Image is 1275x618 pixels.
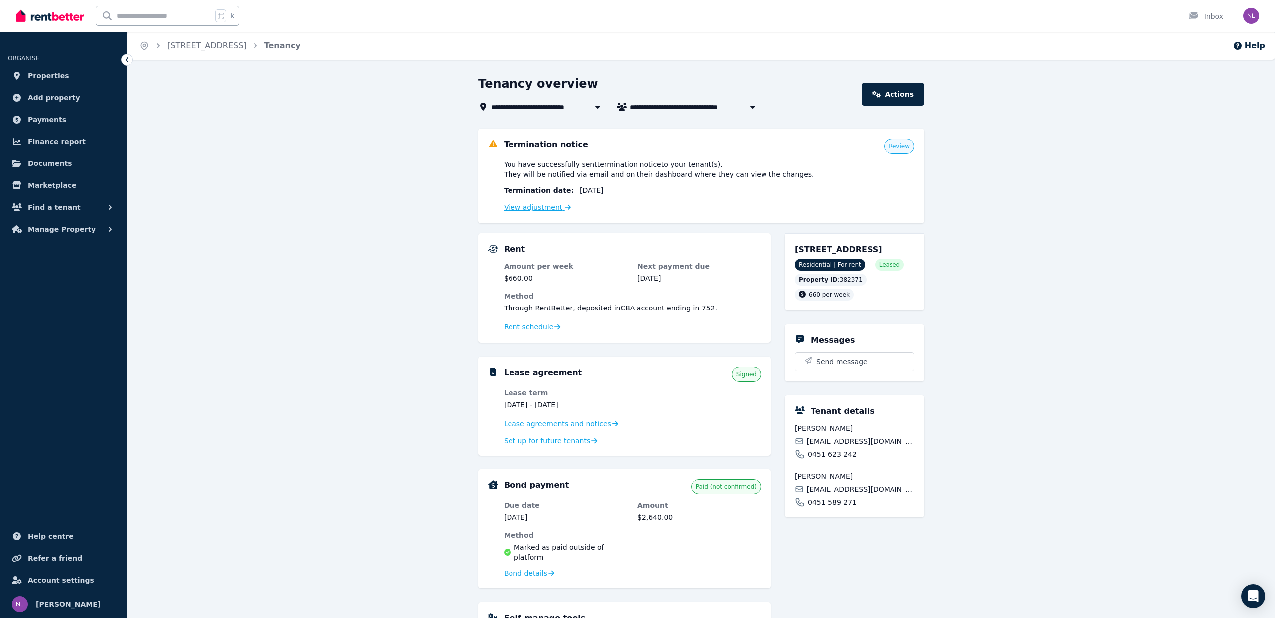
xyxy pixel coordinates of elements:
span: ORGANISE [8,55,39,62]
div: Open Intercom Messenger [1241,584,1265,608]
a: Lease agreements and notices [504,419,618,429]
a: Documents [8,154,119,173]
span: [DATE] [580,185,603,195]
span: Leased [879,261,900,269]
h5: Rent [504,243,525,255]
span: Residential | For rent [795,259,865,271]
span: Termination date : [504,185,574,195]
h5: Tenant details [811,405,875,417]
span: 0451 623 242 [808,449,857,459]
dt: Amount per week [504,261,628,271]
span: Set up for future tenants [504,436,590,446]
span: 0451 589 271 [808,497,857,507]
span: [STREET_ADDRESS] [795,245,882,254]
span: [PERSON_NAME] [795,423,914,433]
a: Account settings [8,570,119,590]
span: k [230,12,234,20]
dd: [DATE] [504,512,628,522]
dt: Lease term [504,388,628,398]
h5: Bond payment [504,479,569,491]
button: Help [1233,40,1265,52]
img: Nadia Lobova [12,596,28,612]
a: Properties [8,66,119,86]
img: Nadia Lobova [1243,8,1259,24]
a: Add property [8,88,119,108]
span: Refer a friend [28,552,82,564]
a: Marketplace [8,175,119,195]
button: Send message [795,353,914,371]
span: Payments [28,114,66,126]
dt: Amount [637,500,761,510]
span: Add property [28,92,80,104]
a: Refer a friend [8,548,119,568]
a: Payments [8,110,119,130]
span: Properties [28,70,69,82]
a: Finance report [8,132,119,152]
span: Help centre [28,530,74,542]
span: Find a tenant [28,201,81,213]
img: RentBetter [16,8,84,23]
a: Help centre [8,526,119,546]
span: Property ID [799,276,838,284]
span: You have successfully sent termination notice to your tenant(s) . They will be notified via email... [504,159,814,179]
dt: Method [504,291,761,301]
span: Rent schedule [504,322,553,332]
span: Lease agreements and notices [504,419,611,429]
span: [EMAIL_ADDRESS][DOMAIN_NAME] [807,484,914,494]
span: Paid (not confirmed) [696,483,757,491]
a: Rent schedule [504,322,561,332]
div: Inbox [1188,11,1223,21]
span: [PERSON_NAME] [36,598,101,610]
span: Manage Property [28,223,96,235]
h5: Lease agreement [504,367,582,379]
span: [PERSON_NAME] [795,471,914,481]
a: Bond details [504,568,554,578]
dd: [DATE] [637,273,761,283]
span: Marketplace [28,179,76,191]
a: View adjustment [504,203,571,211]
dd: [DATE] - [DATE] [504,400,628,410]
dt: Method [504,530,628,540]
span: Signed [736,370,757,378]
h1: Tenancy overview [478,76,598,92]
img: Rental Payments [488,245,498,253]
span: Review [889,142,910,150]
a: [STREET_ADDRESS] [167,41,247,50]
span: Marked as paid outside of platform [514,542,628,562]
img: Bond Details [488,480,498,489]
dt: Next payment due [637,261,761,271]
button: Manage Property [8,219,119,239]
span: Through RentBetter , deposited in CBA account ending in 752 . [504,304,717,312]
a: Actions [862,83,924,106]
span: Send message [816,357,868,367]
div: : 382371 [795,274,867,286]
h5: Termination notice [504,139,588,151]
a: Tenancy [264,41,301,50]
span: Bond details [504,568,547,578]
span: Finance report [28,136,86,148]
span: Documents [28,157,72,169]
h5: Messages [811,334,855,346]
dd: $2,640.00 [637,512,761,522]
a: Set up for future tenants [504,436,598,446]
nav: Breadcrumb [127,32,313,60]
button: Find a tenant [8,197,119,217]
dd: $660.00 [504,273,628,283]
span: Account settings [28,574,94,586]
span: [EMAIL_ADDRESS][DOMAIN_NAME] [807,436,914,446]
dt: Due date [504,500,628,510]
span: 660 per week [809,291,850,298]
